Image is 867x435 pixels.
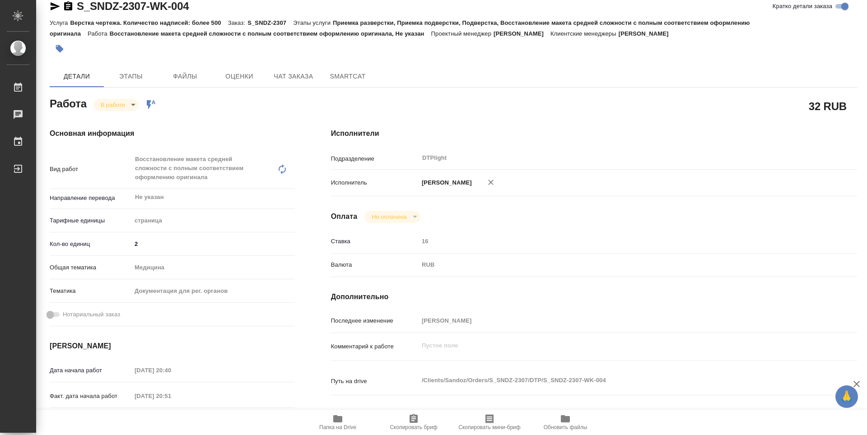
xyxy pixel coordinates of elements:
p: Проектный менеджер [431,30,494,37]
button: Удалить исполнителя [481,172,501,192]
span: Чат заказа [272,71,315,82]
p: Последнее изменение [331,316,419,325]
div: страница [131,213,295,228]
button: В работе [98,101,128,109]
span: Обновить файлы [544,424,587,430]
input: Пустое поле [131,389,210,403]
p: Приемка разверстки, Приемка подверстки, Подверстка, Восстановление макета средней сложности с пол... [50,19,750,37]
textarea: /Clients/Sandoz/Orders/S_SNDZ-2307/DTP/S_SNDZ-2307-WK-004 [419,373,813,388]
button: Не оплачена [369,213,409,221]
button: Скопировать мини-бриф [452,410,527,435]
div: RUB [419,257,813,273]
h4: Основная информация [50,128,295,139]
p: Направление перевода [50,194,131,203]
span: Детали [55,71,98,82]
span: Кратко детали заказа [773,2,832,11]
input: ✎ Введи что-нибудь [131,237,295,250]
p: [PERSON_NAME] [419,178,472,187]
p: S_SNDZ-2307 [247,19,293,26]
p: Клиентские менеджеры [550,30,619,37]
div: В работе [364,211,420,223]
span: Файлы [163,71,207,82]
button: Скопировать бриф [376,410,452,435]
h2: Работа [50,95,87,111]
div: Медицина [131,260,295,275]
button: Скопировать ссылку для ЯМессенджера [50,1,61,12]
p: Общая тематика [50,263,131,272]
input: Пустое поле [131,364,210,377]
span: Оценки [218,71,261,82]
p: Кол-во единиц [50,240,131,249]
span: Папка на Drive [319,424,356,430]
p: Услуга [50,19,70,26]
button: 🙏 [835,385,858,408]
h2: 32 RUB [809,98,847,114]
p: Ставка [331,237,419,246]
p: Тарифные единицы [50,216,131,225]
span: Скопировать бриф [390,424,437,430]
p: Этапы услуги [293,19,333,26]
h4: Дополнительно [331,292,857,302]
span: SmartCat [326,71,369,82]
p: Работа [88,30,110,37]
div: В работе [93,99,139,111]
p: Восстановление макета средней сложности с полным соответствием оформлению оригинала, Не указан [110,30,431,37]
input: Пустое поле [419,235,813,248]
button: Скопировать ссылку [63,1,74,12]
div: Документация для рег. органов [131,283,295,299]
p: Верстка чертежа. Количество надписей: более 500 [70,19,228,26]
p: Факт. дата начала работ [50,392,131,401]
span: 🙏 [839,387,854,406]
h4: Исполнители [331,128,857,139]
button: Папка на Drive [300,410,376,435]
span: Этапы [109,71,153,82]
span: Нотариальный заказ [63,310,120,319]
span: Скопировать мини-бриф [458,424,520,430]
p: Комментарий к работе [331,342,419,351]
input: Пустое поле [419,314,813,327]
h4: Оплата [331,211,358,222]
h4: [PERSON_NAME] [50,341,295,352]
p: Тематика [50,287,131,296]
button: Добавить тэг [50,39,70,59]
p: Валюта [331,260,419,269]
button: Обновить файлы [527,410,603,435]
p: [PERSON_NAME] [494,30,550,37]
p: Путь на drive [331,377,419,386]
p: Вид работ [50,165,131,174]
p: Подразделение [331,154,419,163]
p: Исполнитель [331,178,419,187]
p: [PERSON_NAME] [619,30,676,37]
p: Дата начала работ [50,366,131,375]
p: Заказ: [228,19,247,26]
